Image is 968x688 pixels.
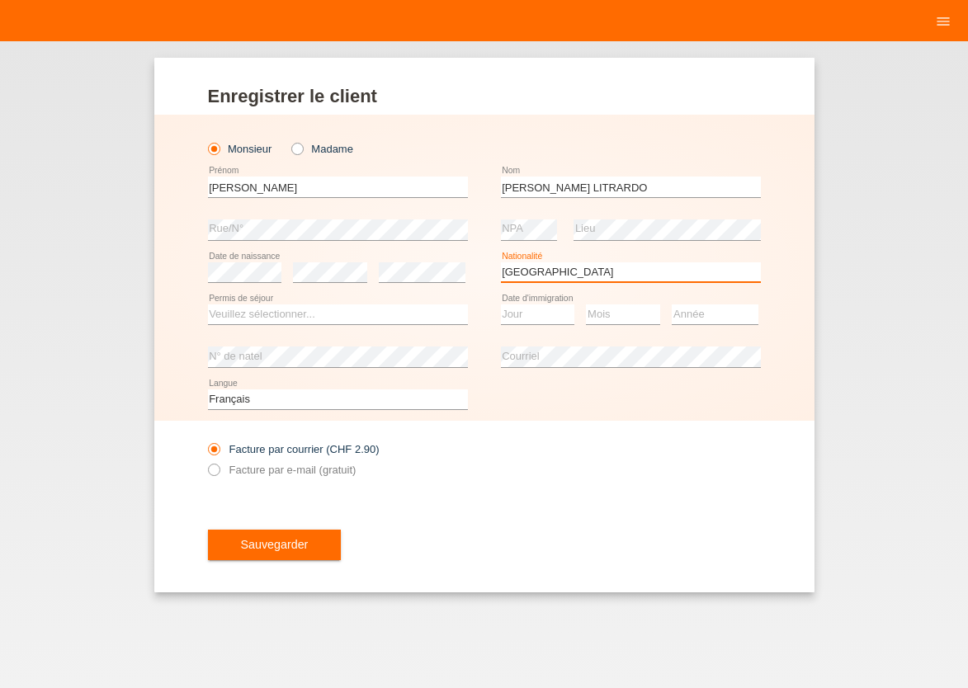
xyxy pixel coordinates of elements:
label: Facture par e-mail (gratuit) [208,464,357,476]
label: Monsieur [208,143,272,155]
input: Madame [291,143,302,153]
label: Madame [291,143,353,155]
span: Sauvegarder [241,538,309,551]
input: Facture par courrier (CHF 2.90) [208,443,219,464]
input: Monsieur [208,143,219,153]
input: Facture par e-mail (gratuit) [208,464,219,484]
a: menu [927,16,960,26]
label: Facture par courrier (CHF 2.90) [208,443,380,455]
i: menu [935,13,951,30]
h1: Enregistrer le client [208,86,761,106]
button: Sauvegarder [208,530,342,561]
